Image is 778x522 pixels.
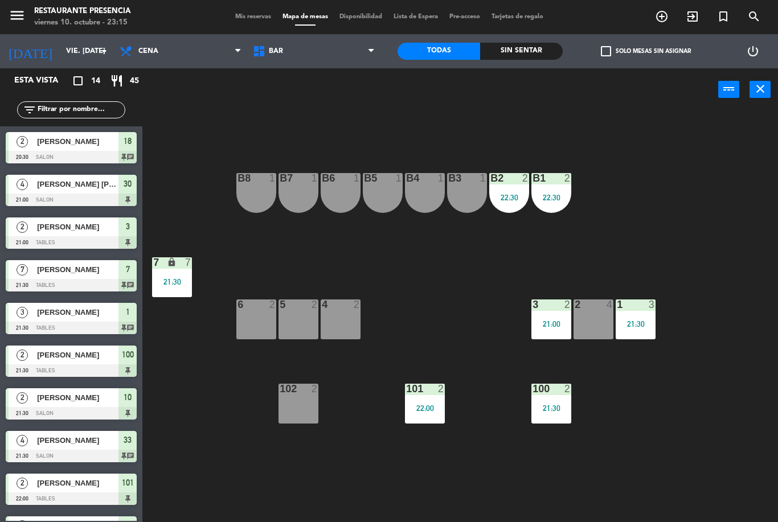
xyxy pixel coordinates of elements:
span: 7 [17,264,28,276]
span: 1 [126,305,130,319]
div: 1 [480,173,487,183]
div: 4 [607,299,613,310]
div: 7 [153,257,154,268]
div: B4 [406,173,407,183]
span: [PERSON_NAME] [37,221,118,233]
span: [PERSON_NAME] [37,392,118,404]
button: power_input [718,81,739,98]
button: close [750,81,771,98]
div: 3 [649,299,656,310]
span: 30 [124,177,132,191]
i: exit_to_app [686,10,699,23]
span: 33 [124,433,132,447]
div: Esta vista [6,74,82,88]
div: 2 [564,384,571,394]
span: BUSCAR [739,7,769,26]
span: 100 [122,348,134,361]
span: 18 [124,134,132,148]
span: Mis reservas [230,14,277,20]
span: Tarjetas de regalo [486,14,549,20]
div: B3 [448,173,449,183]
span: 2 [17,136,28,147]
span: 45 [130,75,139,88]
span: Cena [138,47,158,55]
button: menu [9,7,26,28]
span: Lista de Espera [388,14,444,20]
span: 2 [17,478,28,489]
div: 2 [354,299,361,310]
div: Sin sentar [480,43,563,60]
span: [PERSON_NAME] [37,135,118,147]
div: viernes 10. octubre - 23:15 [34,17,131,28]
span: [PERSON_NAME] [37,434,118,446]
div: B5 [364,173,365,183]
div: 2 [312,299,318,310]
span: [PERSON_NAME] [37,306,118,318]
span: RESERVAR MESA [646,7,677,26]
label: Solo mesas sin asignar [601,46,691,56]
span: check_box_outline_blank [601,46,611,56]
i: arrow_drop_down [97,44,111,58]
span: Mapa de mesas [277,14,334,20]
span: 101 [122,476,134,490]
span: 10 [124,391,132,404]
span: 3 [126,220,130,233]
div: 2 [522,173,529,183]
span: Disponibilidad [334,14,388,20]
i: filter_list [23,103,36,117]
input: Filtrar por nombre... [36,104,125,116]
span: 4 [17,435,28,446]
span: [PERSON_NAME] [PERSON_NAME] [37,178,118,190]
span: Pre-acceso [444,14,486,20]
span: 2 [17,350,28,361]
i: power_settings_new [746,44,760,58]
i: menu [9,7,26,24]
span: [PERSON_NAME] [37,477,118,489]
div: 22:00 [405,404,445,412]
div: 1 [312,173,318,183]
span: 3 [17,307,28,318]
div: 2 [438,384,445,394]
div: 22:30 [489,194,529,202]
div: 2 [269,299,276,310]
span: 7 [126,262,130,276]
span: 2 [17,221,28,233]
i: crop_square [71,74,85,88]
i: close [754,82,767,96]
div: 21:30 [616,320,656,328]
div: 2 [564,173,571,183]
div: B2 [490,173,491,183]
span: 4 [17,179,28,190]
div: 21:30 [531,404,571,412]
span: 14 [91,75,100,88]
div: 2 [312,384,318,394]
div: 1 [438,173,445,183]
div: Restaurante Presencia [34,6,131,17]
div: 21:00 [531,320,571,328]
div: 2 [564,299,571,310]
span: WALK IN [677,7,708,26]
i: add_circle_outline [655,10,669,23]
span: Reserva especial [708,7,739,26]
div: 1 [269,173,276,183]
span: [PERSON_NAME] [37,349,118,361]
div: 1 [354,173,361,183]
i: power_input [722,82,736,96]
div: 21:30 [152,278,192,286]
i: restaurant [110,74,124,88]
div: Todas [398,43,480,60]
div: 7 [185,257,192,268]
i: search [747,10,761,23]
span: 2 [17,392,28,404]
